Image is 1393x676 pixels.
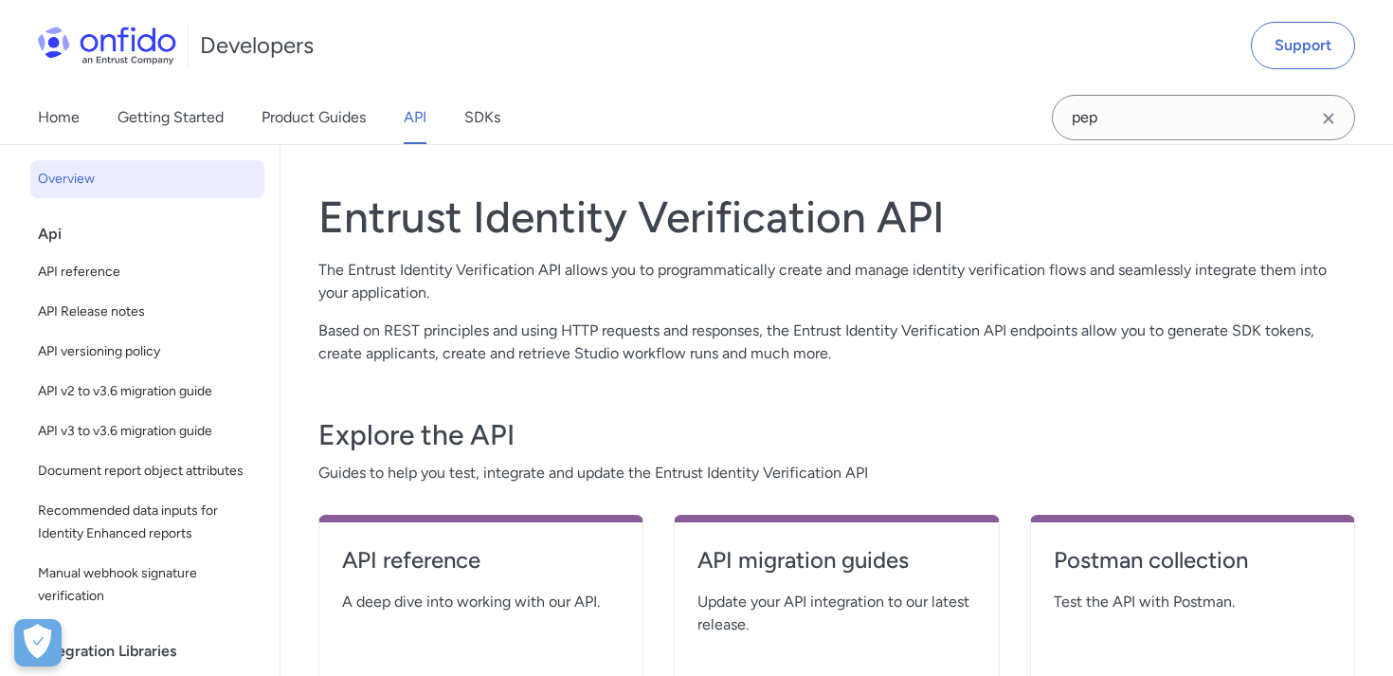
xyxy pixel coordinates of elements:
[38,632,272,670] div: Integration Libraries
[38,420,257,443] span: API v3 to v3.6 migration guide
[697,545,975,576] h4: API migration guides
[38,500,257,545] span: Recommended data inputs for Identity Enhanced reports
[1317,107,1340,130] svg: Clear search field button
[38,460,257,483] span: Document report object attributes
[30,333,264,371] a: API versioning policy
[342,545,620,591] a: API reference
[318,191,1355,244] h1: Entrust Identity Verification API
[30,373,264,411] a: API v2 to v3.6 migration guide
[262,91,366,144] a: Product Guides
[318,416,1355,454] h3: Explore the API
[14,619,62,667] div: Cookie Preferences
[38,215,272,253] div: Api
[697,591,975,636] span: Update your API integration to our latest release.
[30,492,264,553] a: Recommended data inputs for Identity Enhanced reports
[200,30,314,61] h1: Developers
[318,462,1355,484] span: Guides to help you test, integrate and update the Entrust Identity Verification API
[38,340,257,363] span: API versioning policy
[318,259,1355,304] p: The Entrust Identity Verification API allows you to programmatically create and manage identity v...
[30,293,264,331] a: API Release notes
[30,412,264,450] a: API v3 to v3.6 migration guide
[1052,95,1355,140] input: Onfido search input field
[30,555,264,615] a: Manual webhook signature verification
[1054,545,1331,591] a: Postman collection
[38,168,257,191] span: Overview
[30,452,264,490] a: Document report object attributes
[1054,545,1331,576] h4: Postman collection
[38,261,257,283] span: API reference
[38,91,80,144] a: Home
[697,545,975,591] a: API migration guides
[342,591,620,613] span: A deep dive into working with our API.
[30,160,264,198] a: Overview
[38,562,257,608] span: Manual webhook signature verification
[14,619,62,667] button: Open Preferences
[318,320,1355,365] p: Based on REST principles and using HTTP requests and responses, the Entrust Identity Verification...
[118,91,224,144] a: Getting Started
[38,380,257,403] span: API v2 to v3.6 migration guide
[342,545,620,576] h4: API reference
[1251,22,1355,69] a: Support
[30,253,264,291] a: API reference
[464,91,500,144] a: SDKs
[38,301,257,323] span: API Release notes
[404,91,426,144] a: API
[38,27,176,64] img: Onfido Logo
[1054,591,1331,613] span: Test the API with Postman.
